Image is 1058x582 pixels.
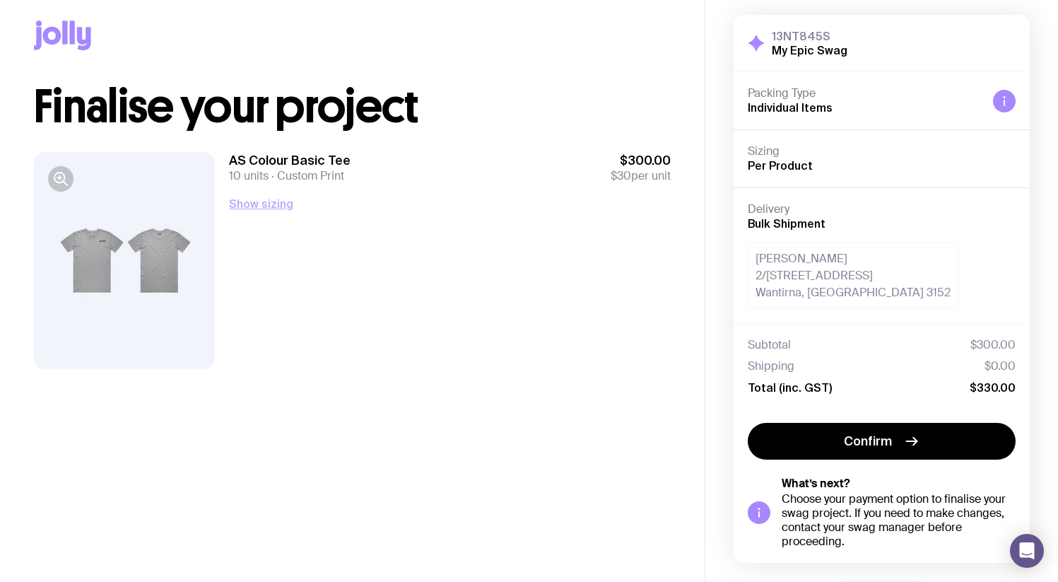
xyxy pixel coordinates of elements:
[782,477,1016,491] h5: What’s next?
[611,169,671,183] span: per unit
[611,152,671,169] span: $300.00
[748,423,1016,460] button: Confirm
[748,144,1016,158] h4: Sizing
[970,380,1016,395] span: $330.00
[748,86,982,100] h4: Packing Type
[748,243,958,309] div: [PERSON_NAME] 2/[STREET_ADDRESS] Wantirna, [GEOGRAPHIC_DATA] 3152
[772,43,847,57] h2: My Epic Swag
[984,359,1016,373] span: $0.00
[269,168,344,183] span: Custom Print
[229,168,269,183] span: 10 units
[1010,534,1044,568] div: Open Intercom Messenger
[748,159,813,172] span: Per Product
[844,433,892,450] span: Confirm
[748,359,794,373] span: Shipping
[229,195,293,212] button: Show sizing
[229,152,351,169] h3: AS Colour Basic Tee
[748,217,825,230] span: Bulk Shipment
[34,84,671,129] h1: Finalise your project
[748,101,833,114] span: Individual Items
[782,492,1016,549] div: Choose your payment option to finalise your swag project. If you need to make changes, contact yo...
[970,338,1016,352] span: $300.00
[611,168,631,183] span: $30
[772,29,847,43] h3: 13NT845S
[748,202,1016,216] h4: Delivery
[748,338,791,352] span: Subtotal
[748,380,832,395] span: Total (inc. GST)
